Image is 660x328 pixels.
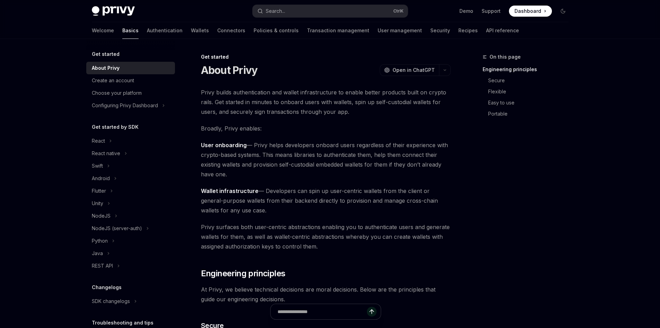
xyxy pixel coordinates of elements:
div: Configuring Privy Dashboard [92,101,158,110]
div: Android [92,174,110,183]
a: Recipes [458,22,478,39]
a: Engineering principles [483,64,574,75]
div: NodeJS [92,212,111,220]
div: Swift [92,162,103,170]
span: Engineering principles [201,268,285,279]
button: Toggle dark mode [557,6,569,17]
a: Policies & controls [254,22,299,39]
a: Wallets [191,22,209,39]
a: Choose your platform [86,87,175,99]
span: Open in ChatGPT [393,67,435,74]
span: At Privy, we believe technical decisions are moral decisions. Below are the principles that guide... [201,285,451,304]
div: Python [92,237,108,245]
a: Easy to use [488,97,574,108]
div: REST API [92,262,113,270]
div: About Privy [92,64,120,72]
div: React [92,137,105,145]
img: dark logo [92,6,135,16]
span: Privy builds authentication and wallet infrastructure to enable better products built on crypto r... [201,87,451,117]
a: User management [378,22,422,39]
a: Secure [488,75,574,86]
h5: Get started by SDK [92,123,139,131]
a: Welcome [92,22,114,39]
a: Create an account [86,74,175,87]
button: Open in ChatGPT [380,64,439,76]
strong: Wallet infrastructure [201,187,258,194]
span: — Developers can spin up user-centric wallets from the client or general-purpose wallets from the... [201,186,451,215]
div: Choose your platform [92,89,142,97]
div: Create an account [92,76,134,85]
a: Connectors [217,22,245,39]
button: Send message [367,307,377,317]
a: Portable [488,108,574,119]
h5: Get started [92,50,120,58]
div: SDK changelogs [92,297,130,305]
div: React native [92,149,120,158]
span: On this page [490,53,521,61]
span: Ctrl K [393,8,404,14]
a: API reference [486,22,519,39]
h5: Changelogs [92,283,122,292]
a: Support [482,8,501,15]
a: Basics [122,22,139,39]
strong: User onboarding [201,142,247,149]
span: Broadly, Privy enables: [201,124,451,133]
a: Dashboard [509,6,552,17]
button: Search...CtrlK [253,5,408,17]
span: Privy surfaces both user-centric abstractions enabling you to authenticate users and generate wal... [201,222,451,251]
div: Unity [92,199,103,208]
a: Demo [459,8,473,15]
span: — Privy helps developers onboard users regardless of their experience with crypto-based systems. ... [201,140,451,179]
h5: Troubleshooting and tips [92,319,153,327]
a: Authentication [147,22,183,39]
div: Java [92,249,103,258]
a: Flexible [488,86,574,97]
h1: About Privy [201,64,258,76]
div: Get started [201,53,451,60]
a: Security [430,22,450,39]
div: NodeJS (server-auth) [92,224,142,233]
a: About Privy [86,62,175,74]
div: Flutter [92,187,106,195]
span: Dashboard [514,8,541,15]
a: Transaction management [307,22,369,39]
div: Search... [266,7,285,15]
